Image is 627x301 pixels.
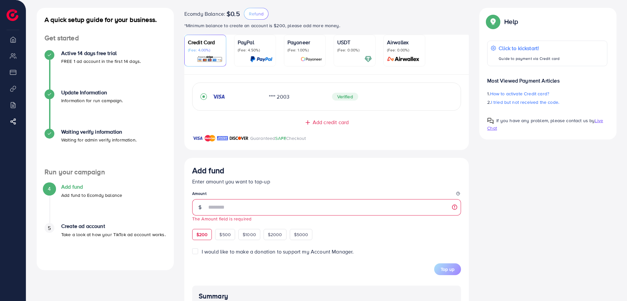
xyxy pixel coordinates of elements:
span: $200 [196,231,208,238]
span: $0.5 [227,10,240,18]
p: *Minimum balance to create an account is $200, please add more money. [184,22,469,29]
span: Verified [332,93,358,101]
p: (Fee: 4.00%) [188,47,223,53]
p: Guaranteed Checkout [250,134,306,142]
img: credit [212,94,225,99]
span: Refund [249,10,264,17]
p: USDT [337,38,372,46]
img: card [301,55,322,63]
iframe: Chat [484,60,622,296]
legend: Amount [192,191,461,199]
span: $2000 [268,231,282,238]
li: Active 14 days free trial [37,50,174,89]
h4: Waiting verify information [61,129,137,135]
li: Waiting verify information [37,129,174,168]
p: (Fee: 0.00%) [387,47,422,53]
p: Click to kickstart! [499,44,560,52]
span: $5000 [294,231,308,238]
p: Enter amount you want to top-up [192,178,461,185]
span: Ecomdy Balance: [184,10,225,18]
img: brand [205,134,215,142]
button: Top up [434,263,461,275]
p: Take a look at how your TikTok ad account works. [61,231,166,238]
p: Airwallex [387,38,422,46]
p: Credit Card [188,38,223,46]
span: Top up [441,266,454,273]
span: 5 [48,224,51,232]
p: Waiting for admin verify information. [61,136,137,144]
svg: record circle [200,93,207,100]
img: Popup guide [487,16,499,28]
li: Create ad account [37,223,174,262]
li: Add fund [37,184,174,223]
h4: Get started [37,34,174,42]
img: card [364,55,372,63]
p: Payoneer [287,38,322,46]
img: card [250,55,272,63]
h4: Run your campaign [37,168,174,176]
span: $500 [219,231,231,238]
span: I would like to make a donation to support my Account Manager. [202,248,354,255]
span: $1000 [243,231,256,238]
p: (Fee: 1.00%) [287,47,322,53]
li: Update Information [37,89,174,129]
img: brand [217,134,228,142]
h4: Add fund [61,184,122,190]
img: card [197,55,223,63]
p: Help [504,18,518,26]
p: Add fund to Ecomdy balance [61,191,122,199]
p: Guide to payment via Credit card [499,55,560,63]
h4: Summary [199,292,455,300]
img: brand [192,134,203,142]
p: Information for run campaign. [61,97,123,104]
img: brand [230,134,249,142]
span: SAFE [275,135,286,141]
p: (Fee: 0.00%) [337,47,372,53]
h4: A quick setup guide for your business. [37,16,174,24]
p: PayPal [238,38,272,46]
h4: Active 14 days free trial [61,50,141,56]
span: 4 [48,185,51,193]
p: FREE 1 ad account in the first 14 days. [61,57,141,65]
p: (Fee: 4.50%) [238,47,272,53]
h4: Create ad account [61,223,166,229]
h3: Add fund [192,166,224,175]
button: Refund [244,8,268,20]
span: Add credit card [313,119,349,126]
img: logo [7,9,18,21]
small: The Amount field is required [192,216,251,222]
img: card [385,55,422,63]
h4: Update Information [61,89,123,96]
